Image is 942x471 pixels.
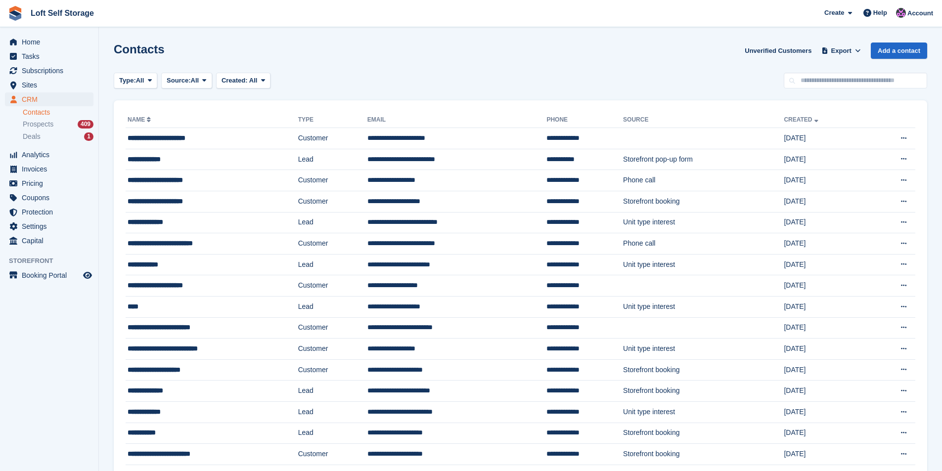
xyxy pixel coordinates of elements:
[784,381,867,402] td: [DATE]
[741,43,815,59] a: Unverified Customers
[784,212,867,233] td: [DATE]
[623,149,784,170] td: Storefront pop-up form
[23,108,93,117] a: Contacts
[22,35,81,49] span: Home
[114,73,157,89] button: Type: All
[5,92,93,106] a: menu
[784,423,867,444] td: [DATE]
[114,43,165,56] h1: Contacts
[784,116,820,123] a: Created
[128,116,153,123] a: Name
[298,275,367,297] td: Customer
[907,8,933,18] span: Account
[623,212,784,233] td: Unit type interest
[623,359,784,381] td: Storefront booking
[22,191,81,205] span: Coupons
[298,359,367,381] td: Customer
[623,423,784,444] td: Storefront booking
[23,119,93,129] a: Prospects 409
[22,234,81,248] span: Capital
[5,49,93,63] a: menu
[623,254,784,275] td: Unit type interest
[623,170,784,191] td: Phone call
[784,149,867,170] td: [DATE]
[623,381,784,402] td: Storefront booking
[298,444,367,465] td: Customer
[119,76,136,86] span: Type:
[784,401,867,423] td: [DATE]
[22,268,81,282] span: Booking Portal
[298,296,367,317] td: Lead
[784,128,867,149] td: [DATE]
[216,73,270,89] button: Created: All
[22,219,81,233] span: Settings
[784,317,867,339] td: [DATE]
[623,233,784,255] td: Phone call
[623,191,784,212] td: Storefront booking
[298,381,367,402] td: Lead
[871,43,927,59] a: Add a contact
[298,149,367,170] td: Lead
[623,339,784,360] td: Unit type interest
[298,191,367,212] td: Customer
[22,162,81,176] span: Invoices
[22,92,81,106] span: CRM
[5,35,93,49] a: menu
[84,132,93,141] div: 1
[298,339,367,360] td: Customer
[5,191,93,205] a: menu
[8,6,23,21] img: stora-icon-8386f47178a22dfd0bd8f6a31ec36ba5ce8667c1dd55bd0f319d3a0aa187defe.svg
[5,148,93,162] a: menu
[22,49,81,63] span: Tasks
[824,8,844,18] span: Create
[896,8,906,18] img: Amy Wright
[546,112,623,128] th: Phone
[298,128,367,149] td: Customer
[873,8,887,18] span: Help
[784,254,867,275] td: [DATE]
[784,296,867,317] td: [DATE]
[23,132,41,141] span: Deals
[5,176,93,190] a: menu
[784,170,867,191] td: [DATE]
[191,76,199,86] span: All
[784,233,867,255] td: [DATE]
[5,234,93,248] a: menu
[78,120,93,128] div: 409
[298,401,367,423] td: Lead
[831,46,852,56] span: Export
[623,444,784,465] td: Storefront booking
[623,112,784,128] th: Source
[784,275,867,297] td: [DATE]
[298,112,367,128] th: Type
[22,205,81,219] span: Protection
[298,423,367,444] td: Lead
[22,148,81,162] span: Analytics
[23,131,93,142] a: Deals 1
[9,256,98,266] span: Storefront
[249,77,258,84] span: All
[298,212,367,233] td: Lead
[222,77,248,84] span: Created:
[5,205,93,219] a: menu
[167,76,190,86] span: Source:
[784,359,867,381] td: [DATE]
[784,339,867,360] td: [DATE]
[5,64,93,78] a: menu
[22,176,81,190] span: Pricing
[82,269,93,281] a: Preview store
[23,120,53,129] span: Prospects
[5,162,93,176] a: menu
[298,317,367,339] td: Customer
[22,64,81,78] span: Subscriptions
[5,219,93,233] a: menu
[623,401,784,423] td: Unit type interest
[298,254,367,275] td: Lead
[5,78,93,92] a: menu
[367,112,547,128] th: Email
[784,191,867,212] td: [DATE]
[5,268,93,282] a: menu
[136,76,144,86] span: All
[298,233,367,255] td: Customer
[784,444,867,465] td: [DATE]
